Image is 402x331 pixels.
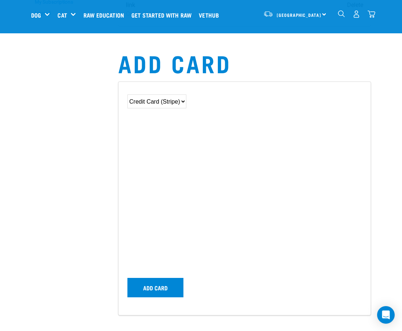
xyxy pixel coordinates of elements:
[126,123,360,271] iframe: Secure payment input frame
[118,49,371,76] h1: Add Card
[338,10,345,17] img: home-icon-1@2x.png
[197,0,224,30] a: Vethub
[130,0,197,30] a: Get started with Raw
[368,10,375,18] img: home-icon@2x.png
[57,11,67,19] a: Cat
[82,0,130,30] a: Raw Education
[353,10,360,18] img: user.png
[263,11,273,17] img: van-moving.png
[31,11,41,19] a: Dog
[377,306,395,324] div: Open Intercom Messenger
[127,278,183,297] button: Add card
[277,14,321,16] span: [GEOGRAPHIC_DATA]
